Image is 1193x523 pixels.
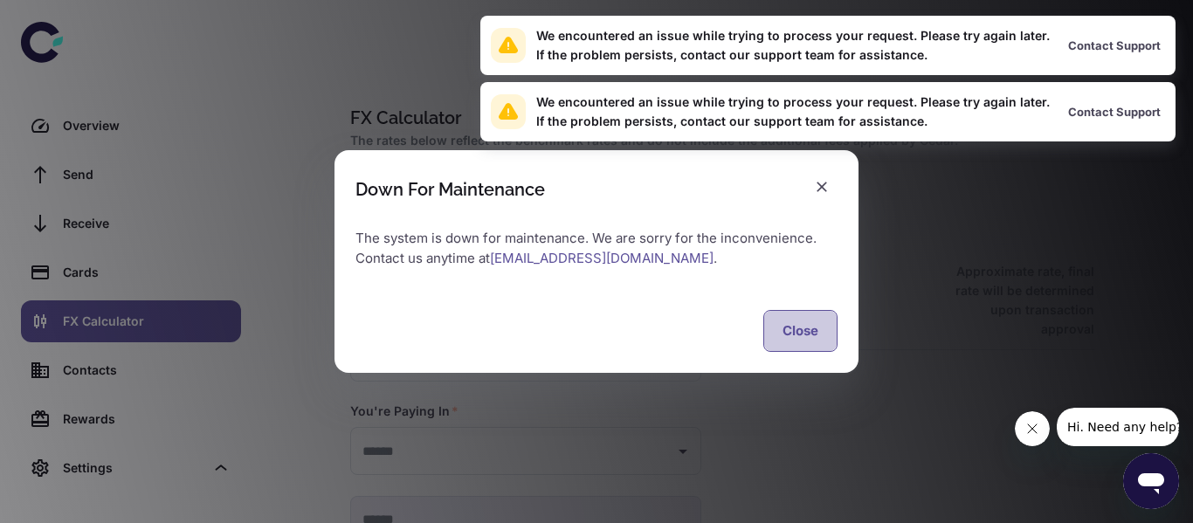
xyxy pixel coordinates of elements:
[1064,32,1165,58] button: Contact Support
[1015,411,1050,446] iframe: Close message
[536,26,1050,65] div: We encountered an issue while trying to process your request. Please try again later. If the prob...
[1057,408,1179,446] iframe: Message from company
[355,229,838,268] p: The system is down for maintenance. We are sorry for the inconvenience. Contact us anytime at .
[10,12,126,26] span: Hi. Need any help?
[490,250,714,266] a: [EMAIL_ADDRESS][DOMAIN_NAME]
[536,93,1050,131] div: We encountered an issue while trying to process your request. Please try again later. If the prob...
[763,310,838,352] button: Close
[1064,99,1165,125] button: Contact Support
[1123,453,1179,509] iframe: Button to launch messaging window
[355,179,545,200] div: Down For Maintenance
